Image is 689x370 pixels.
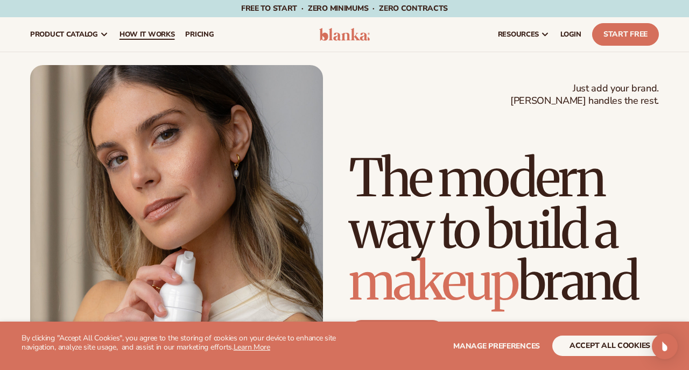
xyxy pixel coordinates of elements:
img: logo [319,28,370,41]
a: Start Free [592,23,659,46]
a: pricing [180,17,219,52]
span: LOGIN [560,30,581,39]
span: Manage preferences [453,341,540,351]
a: Start free [349,320,445,346]
span: product catalog [30,30,98,39]
div: Open Intercom Messenger [652,333,678,359]
span: Just add your brand. [PERSON_NAME] handles the rest. [510,82,659,108]
h1: The modern way to build a brand [349,152,659,307]
button: Manage preferences [453,336,540,356]
span: How It Works [119,30,175,39]
a: Learn More [234,342,270,352]
p: By clicking "Accept All Cookies", you agree to the storing of cookies on your device to enhance s... [22,334,344,352]
a: How It Works [114,17,180,52]
a: product catalog [25,17,114,52]
a: LOGIN [555,17,587,52]
a: resources [493,17,555,52]
button: accept all cookies [552,336,667,356]
span: resources [498,30,539,39]
span: makeup [349,249,518,314]
span: Free to start · ZERO minimums · ZERO contracts [241,3,448,13]
span: pricing [185,30,214,39]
